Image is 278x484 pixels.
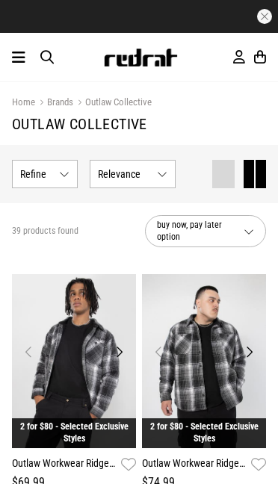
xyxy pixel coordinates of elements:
a: Outlaw Workwear Ridgeline Sherpa Jacket - Big & Tall [142,456,245,474]
span: 39 products found [12,226,78,238]
button: Previous [149,343,168,361]
span: Refine [20,168,53,180]
img: Redrat logo [103,49,178,66]
a: Outlaw Workwear Ridgeline Sherpa Jacket [12,456,115,474]
button: Previous [19,343,38,361]
span: buy now, pay later option [157,220,232,243]
button: Relevance [90,160,176,188]
img: Outlaw Workwear Ridgeline Sherpa Jacket - Big & Tall in Black [142,274,266,447]
button: buy now, pay later option [145,215,266,247]
img: Outlaw Workwear Ridgeline Sherpa Jacket in Black [12,274,136,447]
button: Refine [12,160,78,188]
a: Home [12,96,35,108]
a: Outlaw Collective [73,96,152,111]
button: Next [240,343,259,361]
a: Brands [35,96,73,111]
button: Next [110,343,129,361]
iframe: Customer reviews powered by Trustpilot [54,9,224,24]
h1: Outlaw Collective [12,115,266,133]
a: 2 for $80 - Selected Exclusive Styles [150,421,259,444]
span: Relevance [98,168,151,180]
a: 2 for $80 - Selected Exclusive Styles [20,421,129,444]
